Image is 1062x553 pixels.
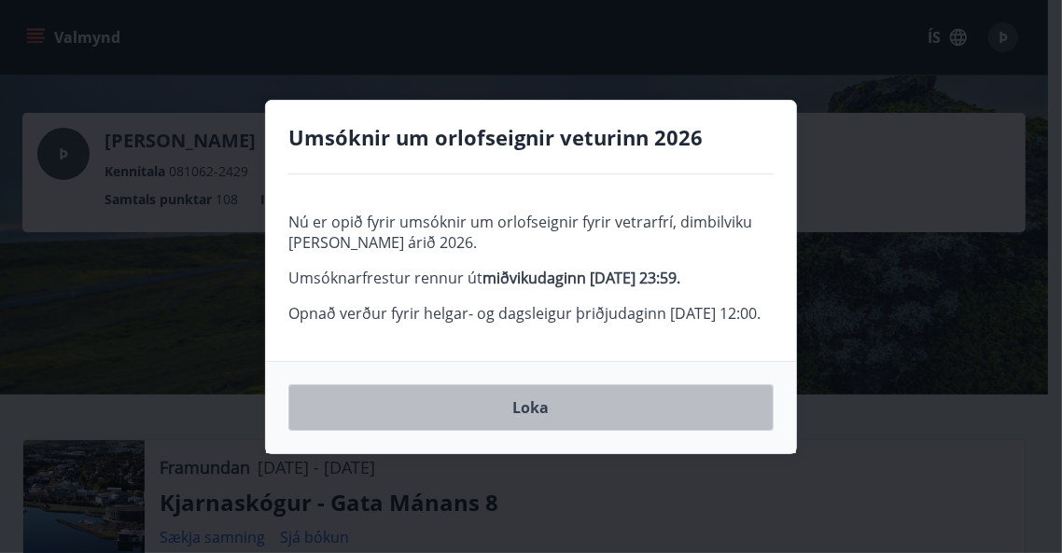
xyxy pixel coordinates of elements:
h4: Umsóknir um orlofseignir veturinn 2026 [288,123,774,151]
p: Nú er opið fyrir umsóknir um orlofseignir fyrir vetrarfrí, dimbilviku [PERSON_NAME] árið 2026. [288,212,774,253]
button: Loka [288,384,774,431]
strong: miðvikudaginn [DATE] 23:59. [482,268,680,288]
p: Umsóknarfrestur rennur út [288,268,774,288]
p: Opnað verður fyrir helgar- og dagsleigur þriðjudaginn [DATE] 12:00. [288,303,774,324]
